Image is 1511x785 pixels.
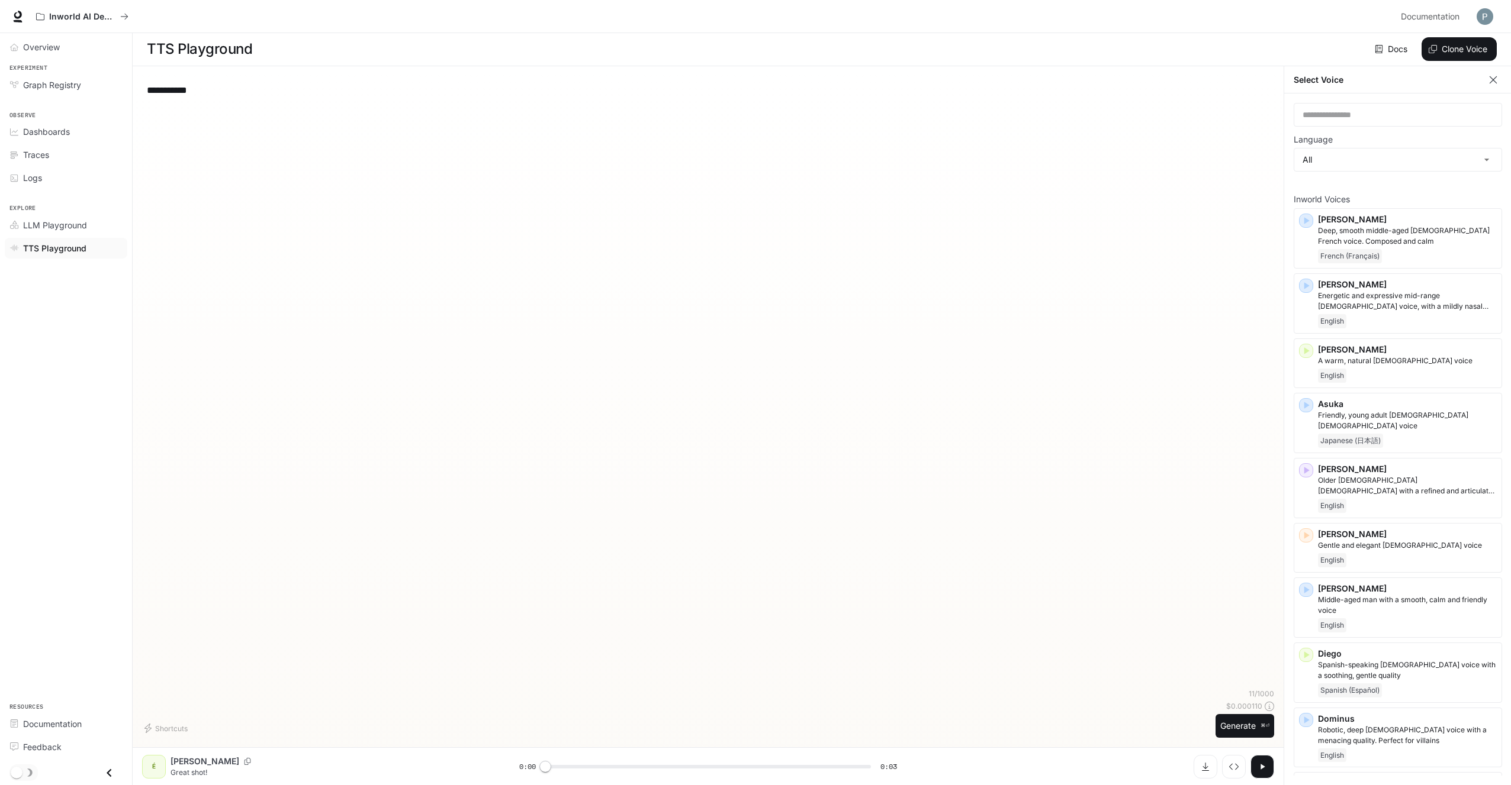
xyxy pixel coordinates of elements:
[1318,249,1382,263] span: French (Français)
[1318,463,1497,475] p: [PERSON_NAME]
[49,12,115,22] p: Inworld AI Demos
[147,37,252,61] h1: TTS Playground
[5,75,127,95] a: Graph Registry
[1318,369,1346,383] span: English
[23,148,49,161] span: Traces
[1222,755,1246,778] button: Inspect
[1294,135,1333,144] p: Language
[1477,8,1493,25] img: User avatar
[1473,5,1497,28] button: User avatar
[171,767,491,777] p: Great shot!
[1318,225,1497,247] p: Deep, smooth middle-aged male French voice. Composed and calm
[5,121,127,142] a: Dashboards
[1318,540,1497,551] p: Gentle and elegant female voice
[1294,195,1502,203] p: Inworld Voices
[23,172,42,184] span: Logs
[5,37,127,57] a: Overview
[1318,583,1497,595] p: [PERSON_NAME]
[1318,344,1497,356] p: [PERSON_NAME]
[144,757,163,776] div: É
[1318,356,1497,366] p: A warm, natural female voice
[1318,528,1497,540] p: [PERSON_NAME]
[23,219,87,231] span: LLM Playground
[1318,410,1497,431] p: Friendly, young adult Japanese female voice
[171,755,239,767] p: [PERSON_NAME]
[96,761,123,785] button: Close drawer
[1372,37,1412,61] a: Docs
[1226,701,1262,711] p: $ 0.000110
[1318,618,1346,632] span: English
[1318,713,1497,725] p: Dominus
[880,761,897,773] span: 0:03
[1318,499,1346,513] span: English
[23,79,81,91] span: Graph Registry
[142,719,192,738] button: Shortcuts
[23,41,60,53] span: Overview
[5,238,127,259] a: TTS Playground
[1216,714,1274,738] button: Generate⌘⏎
[31,5,134,28] button: All workspaces
[1318,475,1497,496] p: Older British male with a refined and articulate voice
[1261,722,1269,729] p: ⌘⏎
[1194,755,1217,778] button: Download audio
[1401,9,1459,24] span: Documentation
[23,718,82,730] span: Documentation
[1318,398,1497,410] p: Asuka
[519,761,536,773] span: 0:00
[1318,748,1346,763] span: English
[1422,37,1497,61] button: Clone Voice
[1318,279,1497,290] p: [PERSON_NAME]
[1318,595,1497,616] p: Middle-aged man with a smooth, calm and friendly voice
[5,144,127,165] a: Traces
[1318,290,1497,312] p: Energetic and expressive mid-range male voice, with a mildly nasal quality
[5,736,127,757] a: Feedback
[5,713,127,734] a: Documentation
[5,167,127,188] a: Logs
[1249,689,1274,699] p: 11 / 1000
[11,765,22,778] span: Dark mode toggle
[23,242,86,254] span: TTS Playground
[5,215,127,235] a: LLM Playground
[1318,660,1497,681] p: Spanish-speaking male voice with a soothing, gentle quality
[23,741,62,753] span: Feedback
[1318,214,1497,225] p: [PERSON_NAME]
[1318,725,1497,746] p: Robotic, deep male voice with a menacing quality. Perfect for villains
[1318,314,1346,328] span: English
[1318,553,1346,567] span: English
[23,125,70,138] span: Dashboards
[1318,683,1382,697] span: Spanish (Español)
[1396,5,1468,28] a: Documentation
[1294,148,1502,171] div: All
[1318,648,1497,660] p: Diego
[239,758,256,765] button: Copy Voice ID
[1318,434,1383,448] span: Japanese (日本語)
